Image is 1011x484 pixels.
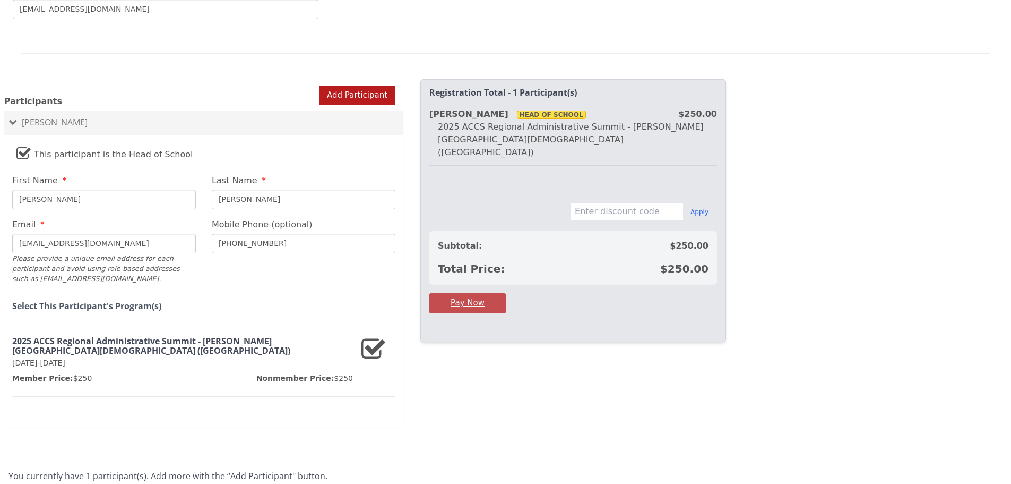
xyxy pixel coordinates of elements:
[429,121,717,159] div: 2025 ACCS Regional Administrative Summit - [PERSON_NAME][GEOGRAPHIC_DATA][DEMOGRAPHIC_DATA] ([GEO...
[678,108,717,121] div: $250.00
[212,175,257,185] span: Last Name
[12,219,36,230] span: Email
[438,240,482,252] span: Subtotal:
[12,358,353,369] p: [DATE]-[DATE]
[16,140,193,163] label: This participant is the Head of School
[570,202,684,220] input: Enter discount code
[429,88,717,98] h2: Registration Total - 1 Participant(s)
[319,86,395,105] button: Add Participant
[12,175,58,185] span: First Name
[4,96,62,106] span: Participants
[429,293,506,313] button: Pay Now
[12,374,73,383] span: Member Price:
[517,111,586,119] span: Head Of School
[660,261,708,276] span: $250.00
[12,253,196,284] div: Please provide a unique email address for each participant and avoid using role-based addresses s...
[12,373,92,384] p: $250
[429,109,586,119] strong: [PERSON_NAME]
[438,261,505,276] span: Total Price:
[8,472,1003,481] h4: You currently have 1 participant(s). Add more with the “Add Participant" button.
[12,302,395,311] h4: Select This Participant's Program(s)
[22,116,88,128] span: [PERSON_NAME]
[690,208,708,216] button: Apply
[256,374,334,383] span: Nonmember Price:
[212,219,313,230] span: Mobile Phone (optional)
[12,337,353,355] h3: 2025 ACCS Regional Administrative Summit - [PERSON_NAME][GEOGRAPHIC_DATA][DEMOGRAPHIC_DATA] ([GEO...
[256,373,353,384] p: $250
[670,240,708,252] span: $250.00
